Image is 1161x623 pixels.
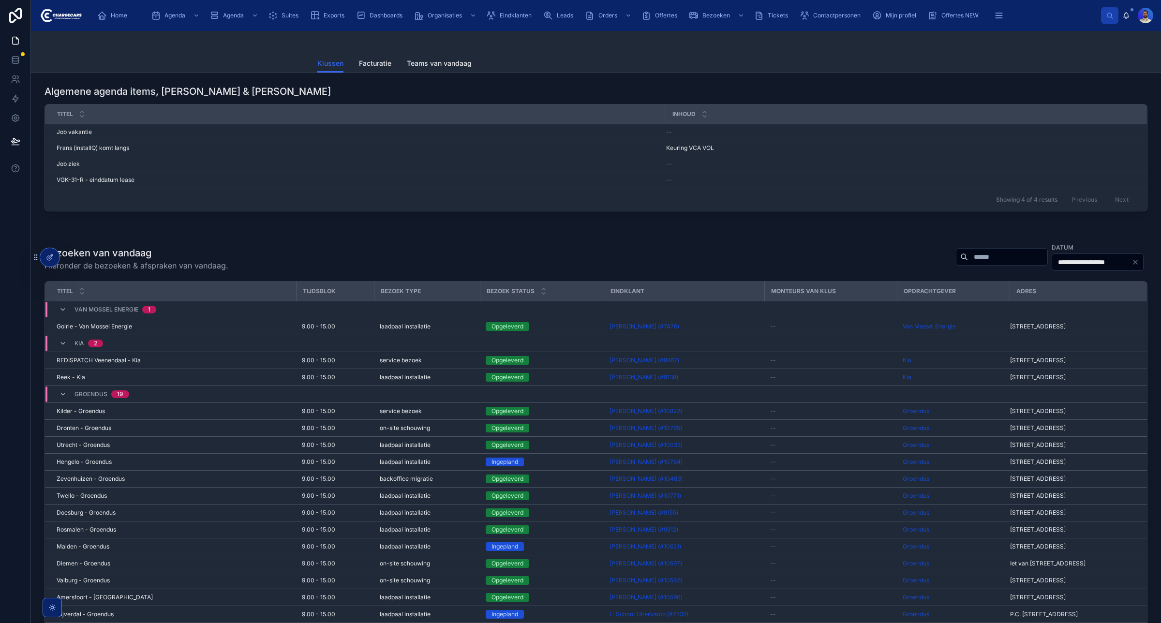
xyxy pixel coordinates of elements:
[380,424,474,432] a: on-site schouwing
[302,441,368,449] a: 9.00 - 15.00
[491,576,523,585] div: Opgeleverd
[302,424,335,432] span: 9.00 - 15.00
[903,475,1004,483] a: Groendus
[610,323,759,330] a: [PERSON_NAME] (#7476)
[770,492,891,500] a: --
[903,492,1004,500] a: Groendus
[903,356,911,364] a: Kia
[770,509,776,517] span: --
[1010,323,1134,330] a: [STREET_ADDRESS]
[557,12,573,19] span: Leads
[57,373,290,381] a: Reek - Kia
[302,560,368,567] a: 9.00 - 15.00
[639,7,684,24] a: Offertes
[380,458,474,466] a: laadpaal installatie
[491,322,523,331] div: Opgeleverd
[57,509,116,517] span: Doesburg - Groendus
[702,12,730,19] span: Bezoeken
[486,322,598,331] a: Opgeleverd
[380,373,474,381] a: laadpaal installatie
[903,424,1004,432] a: Groendus
[610,509,678,517] a: [PERSON_NAME] (#9155)
[903,492,929,500] span: Groendus
[903,323,956,330] a: Van Mossel Energie
[610,407,759,415] a: [PERSON_NAME] (#10822)
[1010,560,1134,567] a: Iet van [STREET_ADDRESS]
[903,373,911,381] a: Kia
[1010,373,1134,381] a: [STREET_ADDRESS]
[666,128,1134,136] a: --
[57,144,129,152] span: Frans (installQ) komt langs
[903,526,929,534] a: Groendus
[751,7,795,24] a: Tickets
[655,12,677,19] span: Offertes
[1010,458,1134,466] a: [STREET_ADDRESS]
[380,560,474,567] a: on-site schouwing
[610,356,759,364] a: [PERSON_NAME] (#9867)
[307,7,351,24] a: Exports
[353,7,409,24] a: Dashboards
[797,7,867,24] a: Contactpersonen
[57,526,116,534] span: Rosmalen - Groendus
[380,492,474,500] a: laadpaal installatie
[813,12,861,19] span: Contactpersonen
[491,542,518,551] div: Ingepland
[57,407,105,415] span: Kilder - Groendus
[770,356,891,364] a: --
[380,424,430,432] span: on-site schouwing
[770,323,776,330] span: --
[491,559,523,568] div: Opgeleverd
[223,12,244,19] span: Agenda
[666,128,672,136] span: --
[903,560,1004,567] a: Groendus
[302,475,335,483] span: 9.00 - 15.00
[903,543,929,550] a: Groendus
[610,560,682,567] a: [PERSON_NAME] (#10597)
[491,407,523,415] div: Opgeleverd
[610,373,759,381] a: [PERSON_NAME] (#9138)
[380,526,431,534] span: laadpaal installatie
[770,407,776,415] span: --
[57,458,112,466] span: Hengelo - Groendus
[491,458,518,466] div: Ingepland
[57,407,290,415] a: Kilder - Groendus
[1052,243,1073,252] label: Datum
[903,441,1004,449] a: Groendus
[164,12,185,19] span: Agenda
[610,356,679,364] a: [PERSON_NAME] (#9867)
[380,323,474,330] a: laadpaal installatie
[302,424,368,432] a: 9.00 - 15.00
[666,144,714,152] span: Keuring VCA VOL
[302,526,368,534] a: 9.00 - 15.00
[491,525,523,534] div: Opgeleverd
[610,492,759,500] a: [PERSON_NAME] (#10771)
[57,526,290,534] a: Rosmalen - Groendus
[57,458,290,466] a: Hengelo - Groendus
[491,373,523,382] div: Opgeleverd
[302,509,335,517] span: 9.00 - 15.00
[302,458,368,466] a: 9.00 - 15.00
[57,577,290,584] a: Valburg - Groendus
[1010,407,1066,415] span: [STREET_ADDRESS]
[610,475,683,483] a: [PERSON_NAME] (#10489)
[1010,475,1066,483] span: [STREET_ADDRESS]
[302,373,335,381] span: 9.00 - 15.00
[903,441,929,449] span: Groendus
[407,55,472,74] a: Teams van vandaag
[869,7,923,24] a: Mijn profiel
[610,407,682,415] a: [PERSON_NAME] (#10822)
[903,560,929,567] span: Groendus
[491,356,523,365] div: Opgeleverd
[57,323,290,330] a: Goirle - Van Mossel Energie
[903,373,1004,381] a: Kia
[610,560,759,567] a: [PERSON_NAME] (#10597)
[57,128,92,136] span: Job vakantie
[302,475,368,483] a: 9.00 - 15.00
[1010,356,1066,364] span: [STREET_ADDRESS]
[903,407,929,415] a: Groendus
